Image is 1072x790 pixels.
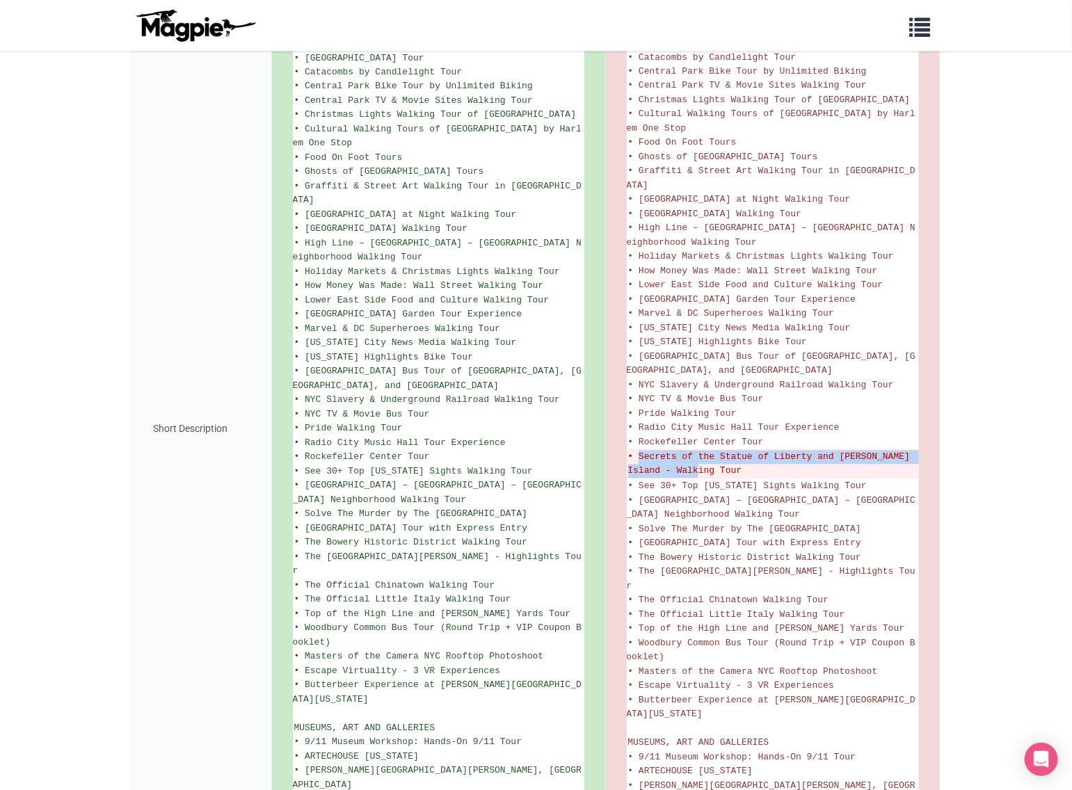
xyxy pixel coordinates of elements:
[294,224,468,234] span: • [GEOGRAPHIC_DATA] Walking Tour
[294,467,533,477] span: • See 30+ Top [US_STATE] Sights Walking Tour
[628,280,883,291] span: • Lower East Side Food and Culture Walking Tour
[133,9,258,42] img: logo-ab69f6fb50320c5b225c76a69d11143b.png
[294,595,511,605] span: • The Official Little Italy Walking Tour
[627,638,915,663] span: • Woodbury Common Bus Tour (Round Trip + VIP Coupon Booklet)
[628,81,867,91] span: • Central Park TV & Movie Sites Walking Tour
[1025,743,1058,776] div: Open Intercom Messenger
[628,152,818,163] span: • Ghosts of [GEOGRAPHIC_DATA] Tours
[294,395,560,405] span: • NYC Slavery & Underground Railroad Walking Tour
[293,552,582,577] span: • The [GEOGRAPHIC_DATA][PERSON_NAME] - Highlights Tour
[294,438,506,449] span: • Radio City Music Hall Tour Experience
[627,223,915,248] span: • High Line – [GEOGRAPHIC_DATA] – [GEOGRAPHIC_DATA] Neighborhood Walking Tour
[628,451,918,478] del: • Secrets of the Statue of Liberty and [PERSON_NAME] Island - Walking Tour
[628,95,911,106] span: • Christmas Lights Walking Tour of [GEOGRAPHIC_DATA]
[628,738,769,748] span: MUSEUMS, ART AND GALLERIES
[294,53,424,63] span: • [GEOGRAPHIC_DATA] Tour
[294,110,577,120] span: • Christmas Lights Walking Tour of [GEOGRAPHIC_DATA]
[294,338,517,348] span: • [US_STATE] City News Media Walking Tour
[628,67,867,77] span: • Central Park Bike Tour by Unlimited Biking
[627,166,915,191] span: • Graffiti & Street Art Walking Tour in [GEOGRAPHIC_DATA]
[628,209,802,220] span: • [GEOGRAPHIC_DATA] Walking Tour
[294,424,403,434] span: • Pride Walking Tour
[628,394,764,405] span: • NYC TV & Movie Bus Tour
[294,296,550,306] span: • Lower East Side Food and Culture Walking Tour
[628,766,753,777] span: • ARTECHOUSE [US_STATE]
[628,337,807,348] span: • [US_STATE] Highlights Bike Tour
[294,737,522,748] span: • 9/11 Museum Workshop: Hands-On 9/11 Tour
[294,723,435,734] span: MUSEUMS, ART AND GALLERIES
[294,267,560,277] span: • Holiday Markets & Christmas Lights Walking Tour
[628,553,861,563] span: • The Bowery Historic District Walking Tour
[294,281,544,291] span: • How Money Was Made: Wall Street Walking Tour
[293,481,582,506] span: • [GEOGRAPHIC_DATA] – [GEOGRAPHIC_DATA] – [GEOGRAPHIC_DATA] Neighborhood Walking Tour
[628,295,856,305] span: • [GEOGRAPHIC_DATA] Garden Tour Experience
[294,609,571,620] span: • Top of the High Line and [PERSON_NAME] Yards Tour
[628,610,845,620] span: • The Official Little Italy Walking Tour
[294,67,463,78] span: • Catacombs by Candlelight Tour
[294,309,522,320] span: • [GEOGRAPHIC_DATA] Garden Tour Experience
[294,509,527,519] span: • Solve The Murder by The [GEOGRAPHIC_DATA]
[628,624,905,634] span: • Top of the High Line and [PERSON_NAME] Yards Tour
[627,567,915,592] span: • The [GEOGRAPHIC_DATA][PERSON_NAME] - Highlights Tour
[294,538,527,548] span: • The Bowery Historic District Walking Tour
[627,109,915,134] span: • Cultural Walking Tours of [GEOGRAPHIC_DATA] by Harlem One Stop
[294,666,500,677] span: • Escape Virtuality - 3 VR Experiences
[628,309,834,319] span: • Marvel & DC Superheroes Walking Tour
[628,437,764,448] span: • Rockefeller Center Tour
[293,623,582,648] span: • Woodbury Common Bus Tour (Round Trip + VIP Coupon Booklet)
[628,52,797,63] span: • Catacombs by Candlelight Tour
[628,195,851,205] span: • [GEOGRAPHIC_DATA] at Night Walking Tour
[293,182,582,207] span: • Graffiti & Street Art Walking Tour in [GEOGRAPHIC_DATA]
[628,538,861,549] span: • [GEOGRAPHIC_DATA] Tour with Express Entry
[294,452,430,462] span: • Rockefeller Center Tour
[294,410,430,420] span: • NYC TV & Movie Bus Tour
[628,481,867,492] span: • See 30+ Top [US_STATE] Sights Walking Tour
[294,524,527,534] span: • [GEOGRAPHIC_DATA] Tour with Express Entry
[294,81,533,92] span: • Central Park Bike Tour by Unlimited Biking
[628,409,737,419] span: • Pride Walking Tour
[627,695,915,720] span: • Butterbeer Experience at [PERSON_NAME][GEOGRAPHIC_DATA][US_STATE]
[628,423,840,433] span: • Radio City Music Hall Tour Experience
[627,496,915,521] span: • [GEOGRAPHIC_DATA] – [GEOGRAPHIC_DATA] – [GEOGRAPHIC_DATA] Neighborhood Walking Tour
[628,595,829,606] span: • The Official Chinatown Walking Tour
[294,153,403,163] span: • Food On Foot Tours
[628,266,878,277] span: • How Money Was Made: Wall Street Walking Tour
[294,167,484,177] span: • Ghosts of [GEOGRAPHIC_DATA] Tours
[294,752,419,762] span: • ARTECHOUSE [US_STATE]
[628,667,878,677] span: • Masters of the Camera NYC Rooftop Photoshoot
[627,352,915,377] span: • [GEOGRAPHIC_DATA] Bus Tour of [GEOGRAPHIC_DATA], [GEOGRAPHIC_DATA], and [GEOGRAPHIC_DATA]
[293,239,582,264] span: • High Line – [GEOGRAPHIC_DATA] – [GEOGRAPHIC_DATA] Neighborhood Walking Tour
[628,252,894,262] span: • Holiday Markets & Christmas Lights Walking Tour
[294,652,544,662] span: • Masters of the Camera NYC Rooftop Photoshoot
[294,96,533,106] span: • Central Park TV & Movie Sites Walking Tour
[628,752,856,763] span: • 9/11 Museum Workshop: Hands-On 9/11 Tour
[294,581,495,591] span: • The Official Chinatown Walking Tour
[293,366,582,392] span: • [GEOGRAPHIC_DATA] Bus Tour of [GEOGRAPHIC_DATA], [GEOGRAPHIC_DATA], and [GEOGRAPHIC_DATA]
[293,680,582,705] span: • Butterbeer Experience at [PERSON_NAME][GEOGRAPHIC_DATA][US_STATE]
[294,210,517,220] span: • [GEOGRAPHIC_DATA] at Night Walking Tour
[628,323,851,334] span: • [US_STATE] City News Media Walking Tour
[628,524,861,535] span: • Solve The Murder by The [GEOGRAPHIC_DATA]
[628,380,894,391] span: • NYC Slavery & Underground Railroad Walking Tour
[294,353,473,363] span: • [US_STATE] Highlights Bike Tour
[294,324,500,334] span: • Marvel & DC Superheroes Walking Tour
[628,681,834,691] span: • Escape Virtuality - 3 VR Experiences
[628,138,737,148] span: • Food On Foot Tours
[293,124,582,150] span: • Cultural Walking Tours of [GEOGRAPHIC_DATA] by Harlem One Stop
